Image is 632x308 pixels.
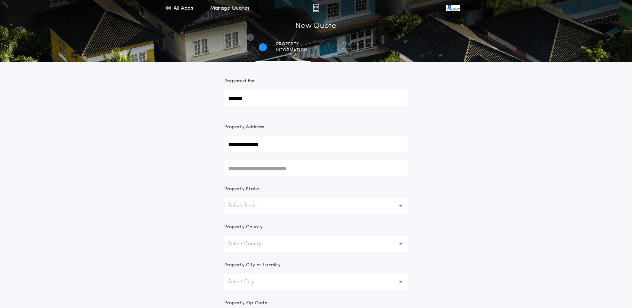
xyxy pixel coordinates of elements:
[224,274,408,290] button: Select City
[224,124,408,131] p: Property Address
[327,45,329,50] h2: 2
[228,202,268,210] p: Select State
[262,45,264,50] h2: 1
[224,224,263,231] p: Property County
[224,236,408,252] button: Select County
[296,21,336,32] h1: New Quote
[224,198,408,214] button: Select State
[342,48,373,53] span: details
[224,186,259,193] p: Property State
[342,42,373,47] span: Transaction
[224,262,281,269] p: Property City or Locality
[446,5,460,11] img: vs-icon
[276,42,307,47] span: Property
[224,300,268,307] p: Property Zip Code
[228,240,272,248] p: Select County
[224,90,408,106] input: Prepared For
[313,4,319,12] img: img
[276,48,307,53] span: information
[224,78,255,85] p: Prepared For
[228,278,265,286] p: Select City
